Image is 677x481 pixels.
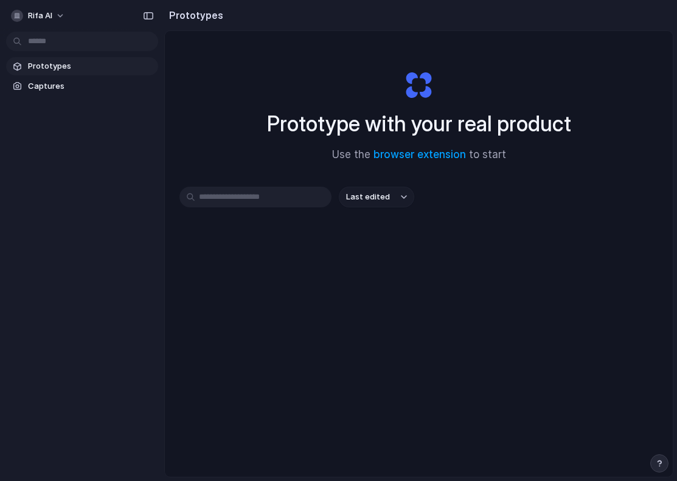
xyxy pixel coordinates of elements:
span: Use the to start [332,147,506,163]
a: Prototypes [6,57,158,75]
span: Prototypes [28,60,153,72]
span: Last edited [346,191,390,203]
a: Captures [6,77,158,95]
h1: Prototype with your real product [267,108,571,140]
a: browser extension [373,148,466,161]
button: Last edited [339,187,414,207]
span: Captures [28,80,153,92]
h2: Prototypes [164,8,223,22]
span: Rifa AI [28,10,52,22]
button: Rifa AI [6,6,71,26]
